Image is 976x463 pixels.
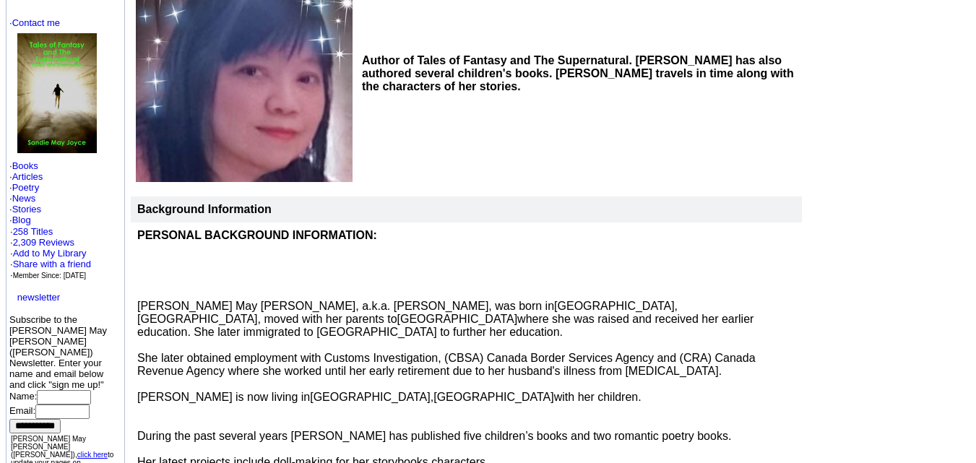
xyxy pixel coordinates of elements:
[137,300,678,325] : [GEOGRAPHIC_DATA], [GEOGRAPHIC_DATA]
[13,248,87,259] a: Add to My Library
[9,314,107,430] font: Subscribe to the [PERSON_NAME] May [PERSON_NAME] ([PERSON_NAME]) Newsletter. Enter your name and ...
[12,17,60,28] a: Contact me
[362,54,794,92] b: Author of Tales of Fantasy and The Supernatural. [PERSON_NAME] has also authored several children...
[12,160,38,171] a: Books
[137,203,272,215] b: Background Information
[13,226,53,237] a: 258 Titles
[17,292,60,303] a: newsletter
[397,313,518,325] : [GEOGRAPHIC_DATA]
[12,204,41,215] a: Stories
[10,226,91,280] font: · ·
[12,182,40,193] a: Poetry
[433,391,554,403] : [GEOGRAPHIC_DATA]
[137,229,377,241] b: PERSONAL BACKGROUND INFORMATION:
[77,451,108,459] a: click here
[12,215,31,225] a: Blog
[310,391,554,403] : ,
[12,193,36,204] a: News
[13,237,74,248] a: 2,309 Reviews
[13,272,87,280] font: Member Since: [DATE]
[17,33,97,153] img: 75856.jpg
[310,391,431,403] : [GEOGRAPHIC_DATA]
[12,171,43,182] a: Articles
[9,17,121,303] font: · · · · · · ·
[10,248,91,280] font: · · ·
[13,259,91,269] a: Share with a friend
